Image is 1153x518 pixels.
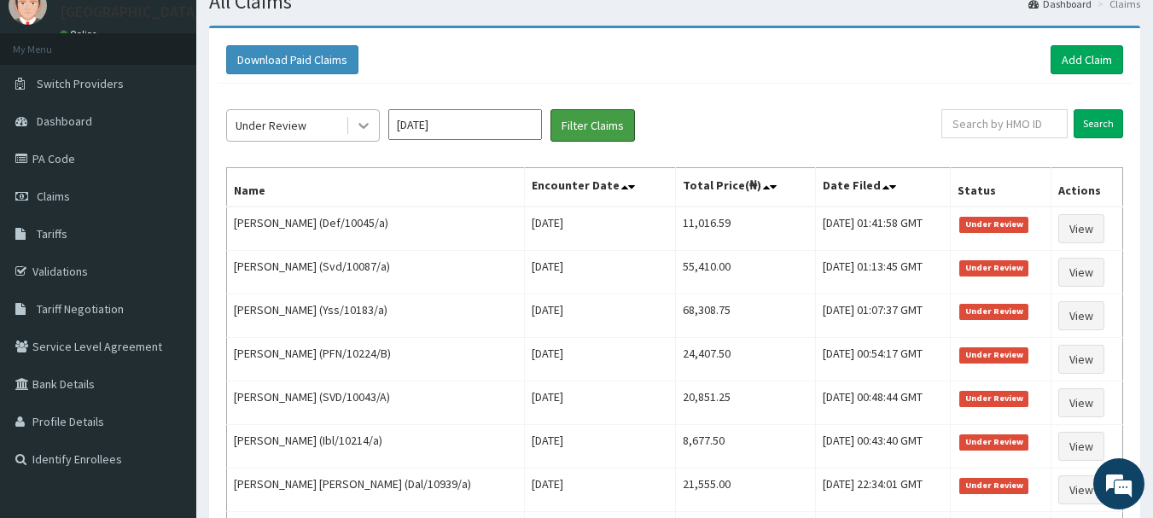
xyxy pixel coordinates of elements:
th: Total Price(₦) [675,168,815,207]
th: Status [951,168,1051,207]
a: View [1058,301,1104,330]
div: Under Review [236,117,306,134]
td: [DATE] 01:41:58 GMT [816,207,951,251]
th: Name [227,168,525,207]
td: 21,555.00 [675,469,815,512]
td: [DATE] 22:34:01 GMT [816,469,951,512]
span: Under Review [959,260,1028,276]
td: [PERSON_NAME] (Svd/10087/a) [227,251,525,294]
button: Download Paid Claims [226,45,358,74]
td: 8,677.50 [675,425,815,469]
td: [DATE] 01:07:37 GMT [816,294,951,338]
span: Tariffs [37,226,67,242]
img: d_794563401_company_1708531726252_794563401 [32,85,69,128]
td: 55,410.00 [675,251,815,294]
td: 68,308.75 [675,294,815,338]
p: [GEOGRAPHIC_DATA] [60,4,201,20]
span: Claims [37,189,70,204]
span: Under Review [959,217,1028,232]
a: View [1058,388,1104,417]
td: [PERSON_NAME] (PFN/10224/B) [227,338,525,381]
a: View [1058,475,1104,504]
td: [DATE] 00:48:44 GMT [816,381,951,425]
span: Under Review [959,434,1028,450]
input: Search [1074,109,1123,138]
td: [DATE] [524,338,675,381]
a: View [1058,432,1104,461]
td: [DATE] 00:54:17 GMT [816,338,951,381]
td: [DATE] 00:43:40 GMT [816,425,951,469]
td: [PERSON_NAME] (Ibl/10214/a) [227,425,525,469]
td: [DATE] [524,425,675,469]
a: View [1058,345,1104,374]
span: Dashboard [37,113,92,129]
span: Switch Providers [37,76,124,91]
span: Tariff Negotiation [37,301,124,317]
span: We're online! [99,152,236,324]
td: [DATE] [524,294,675,338]
div: Chat with us now [89,96,287,118]
th: Date Filed [816,168,951,207]
a: View [1058,214,1104,243]
span: Under Review [959,304,1028,319]
td: [PERSON_NAME] (SVD/10043/A) [227,381,525,425]
span: Under Review [959,391,1028,406]
td: [DATE] [524,381,675,425]
button: Filter Claims [550,109,635,142]
td: [DATE] [524,251,675,294]
td: 20,851.25 [675,381,815,425]
a: Add Claim [1051,45,1123,74]
span: Under Review [959,347,1028,363]
td: [PERSON_NAME] (Def/10045/a) [227,207,525,251]
textarea: Type your message and hit 'Enter' [9,340,325,400]
input: Select Month and Year [388,109,542,140]
td: [PERSON_NAME] (Yss/10183/a) [227,294,525,338]
a: View [1058,258,1104,287]
td: [DATE] [524,469,675,512]
div: Minimize live chat window [280,9,321,49]
th: Actions [1051,168,1123,207]
th: Encounter Date [524,168,675,207]
span: Under Review [959,478,1028,493]
td: [DATE] [524,207,675,251]
td: [DATE] 01:13:45 GMT [816,251,951,294]
td: 11,016.59 [675,207,815,251]
a: Online [60,28,101,40]
td: 24,407.50 [675,338,815,381]
input: Search by HMO ID [941,109,1068,138]
td: [PERSON_NAME] [PERSON_NAME] (Dal/10939/a) [227,469,525,512]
